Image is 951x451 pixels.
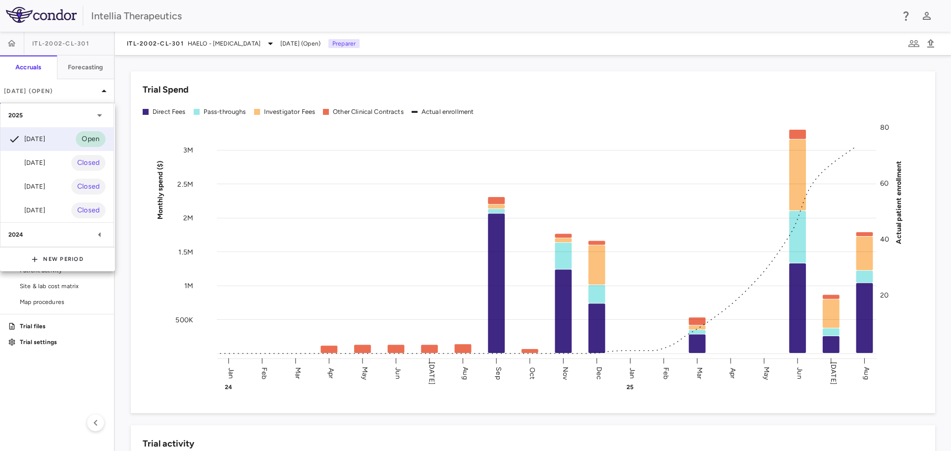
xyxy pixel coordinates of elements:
button: New Period [31,251,84,267]
span: Closed [71,157,106,168]
div: [DATE] [8,157,45,169]
div: 2025 [0,103,113,127]
span: Closed [71,181,106,192]
p: 2025 [8,111,23,120]
span: Open [76,134,106,145]
div: [DATE] [8,133,45,145]
span: Closed [71,205,106,216]
p: 2024 [8,230,24,239]
div: [DATE] [8,204,45,216]
div: 2024 [0,223,113,247]
div: [DATE] [8,181,45,193]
